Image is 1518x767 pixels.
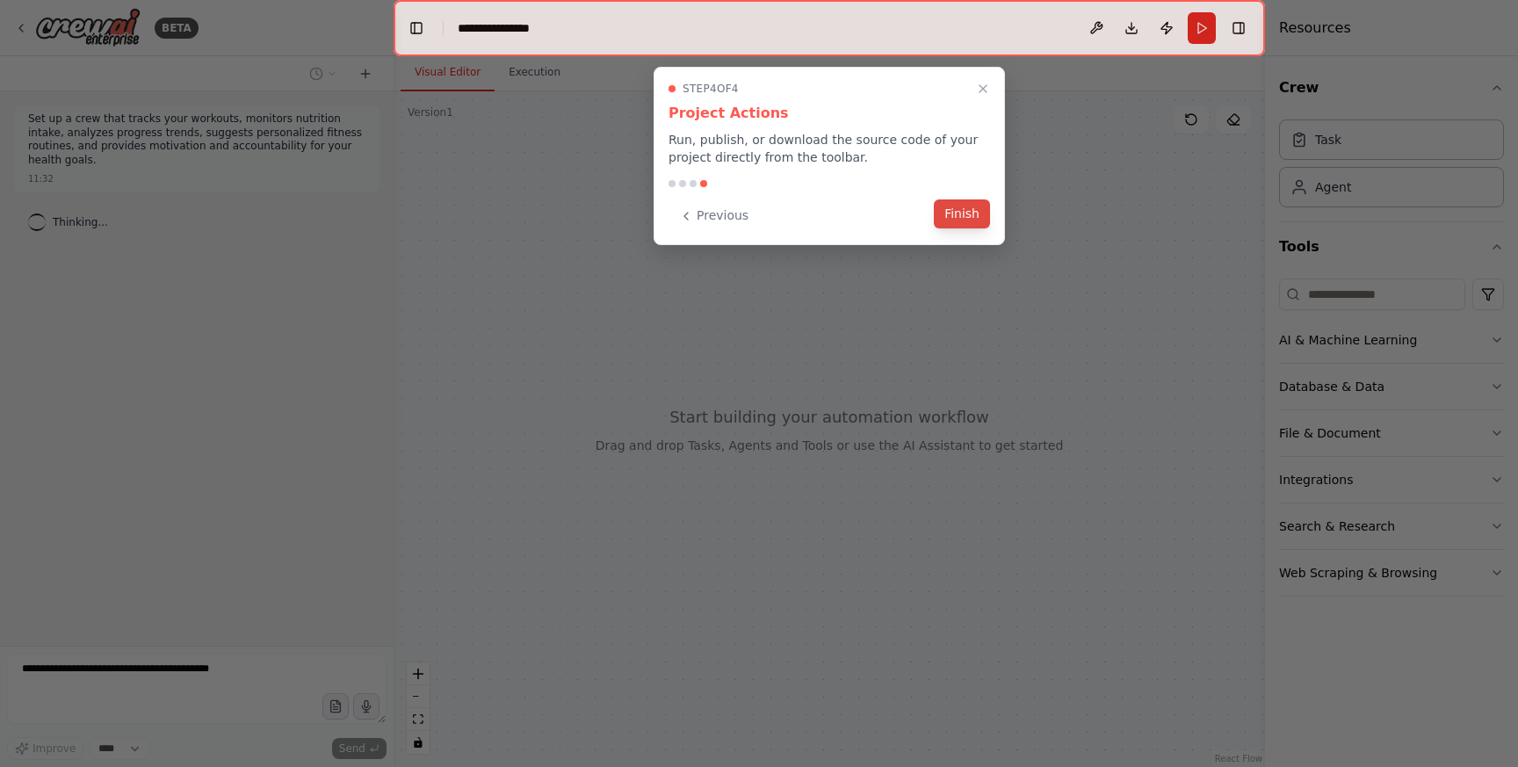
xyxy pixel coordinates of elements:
button: Close walkthrough [972,78,994,99]
p: Run, publish, or download the source code of your project directly from the toolbar. [669,131,990,166]
h3: Project Actions [669,103,990,124]
button: Hide left sidebar [404,16,429,40]
button: Previous [669,201,759,230]
button: Finish [934,199,990,228]
span: Step 4 of 4 [683,82,739,96]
